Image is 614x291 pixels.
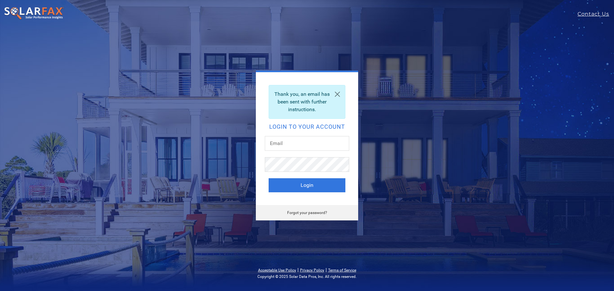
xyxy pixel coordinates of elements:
[330,85,345,103] a: Close
[269,124,345,130] h2: Login to your account
[578,10,614,18] a: Contact Us
[326,267,327,273] span: |
[269,178,345,192] button: Login
[300,268,324,272] a: Privacy Policy
[287,211,327,215] a: Forgot your password?
[265,136,349,151] input: Email
[297,267,299,273] span: |
[258,268,296,272] a: Acceptable Use Policy
[269,85,345,119] div: Thank you, an email has been sent with further instructions.
[4,7,64,20] img: SolarFax
[328,268,356,272] a: Terms of Service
